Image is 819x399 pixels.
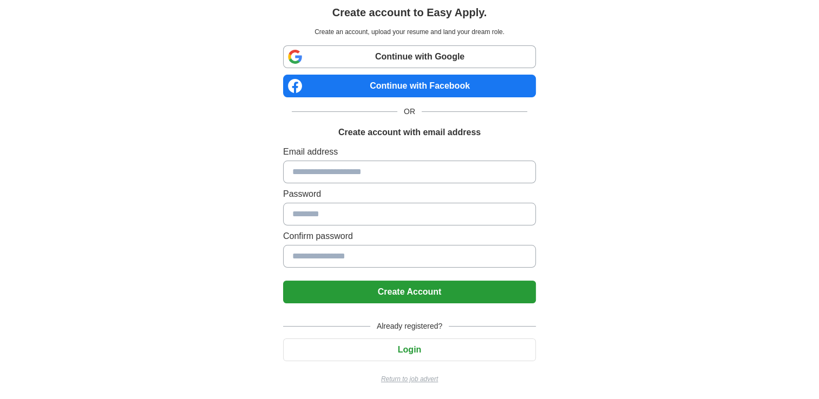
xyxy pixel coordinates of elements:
[338,126,481,139] h1: Create account with email address
[397,106,422,117] span: OR
[283,188,536,201] label: Password
[283,45,536,68] a: Continue with Google
[283,145,536,158] label: Email address
[332,4,487,21] h1: Create account to Easy Apply.
[283,374,536,384] a: Return to job advert
[283,230,536,243] label: Confirm password
[283,345,536,354] a: Login
[283,75,536,97] a: Continue with Facebook
[283,281,536,303] button: Create Account
[370,321,449,332] span: Already registered?
[283,338,536,361] button: Login
[285,27,534,37] p: Create an account, upload your resume and land your dream role.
